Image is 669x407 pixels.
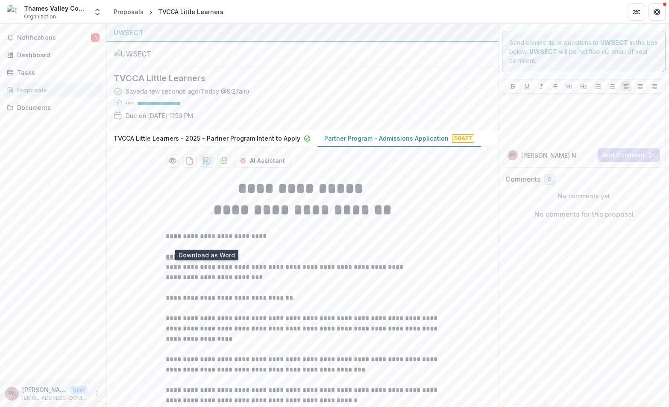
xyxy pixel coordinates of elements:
p: No comments for this proposal [534,209,634,219]
h2: TVCCA Little Learners [114,73,478,83]
span: Notifications [17,34,91,41]
p: Partner Program - Admissions Application [324,134,449,143]
button: Partners [628,3,645,21]
h2: Comments [505,175,540,183]
span: Draft [452,134,474,143]
img: Thames Valley Council for Community Action [7,5,21,19]
button: Preview 0d5f7a35-5144-46d2-bbe8-fd80998af8ab-1.pdf [166,154,179,168]
button: Italicize [536,81,546,91]
button: Align Left [621,81,631,91]
span: Organization [24,13,56,21]
div: Saved a few seconds ago ( Today @ 9:27am ) [126,87,249,96]
p: 100 % [126,100,134,106]
div: TVCCA Little Learners [158,7,223,16]
button: Heading 1 [564,81,575,91]
p: [EMAIL_ADDRESS][DOMAIN_NAME] [22,394,88,402]
nav: breadcrumb [110,6,227,18]
button: Ordered List [607,81,617,91]
button: Strike [550,81,560,91]
button: AI Assistant [234,154,290,168]
div: Tasks [17,68,96,77]
button: download-proposal [183,154,197,168]
a: Tasks [3,65,103,80]
div: Proposals [17,86,96,94]
p: [PERSON_NAME] N [521,151,576,160]
a: Documents [3,100,103,115]
span: 1 [91,33,100,42]
div: Thames Valley Council for Community Action [24,4,88,13]
div: Penny Newbury [9,391,16,396]
div: UWSECT [114,27,491,38]
img: UWSECT [114,49,199,59]
p: Due on [DATE] 11:59 PM [126,111,193,120]
button: Add Comment [598,148,660,162]
div: Documents [17,103,96,112]
button: Align Right [649,81,660,91]
button: Bold [508,81,518,91]
p: TVCCA Little Learners - 2025 - Partner Program Intent to Apply [114,134,300,143]
a: Dashboard [3,48,103,62]
button: Notifications1 [3,31,103,44]
strong: UWSECT [600,39,628,46]
button: Align Center [635,81,646,91]
button: Get Help [648,3,666,21]
strong: UWSECT [529,48,557,55]
p: User [70,386,88,394]
button: Bullet List [593,81,603,91]
button: More [91,389,101,399]
div: Proposals [114,7,144,16]
button: Heading 2 [578,81,589,91]
button: download-proposal [200,154,214,168]
span: 0 [548,176,552,183]
button: Underline [522,81,532,91]
button: download-proposal [217,154,231,168]
button: Open entity switcher [91,3,103,21]
div: Penny Newbury [510,153,516,157]
p: No comments yet [505,192,662,201]
div: Send comments or questions to in the box below. will be notified via email of your comment. [502,31,666,72]
a: Proposals [3,83,103,97]
a: Proposals [110,6,147,18]
p: [PERSON_NAME] [22,385,67,394]
div: Dashboard [17,50,96,59]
